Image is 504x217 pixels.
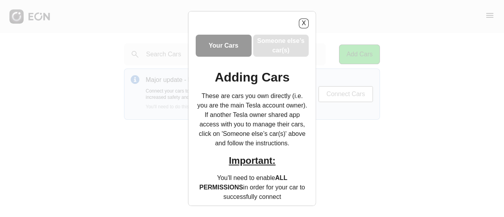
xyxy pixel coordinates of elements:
h3: Someone else’s car(s) [254,36,307,55]
button: X [299,19,309,28]
p: You'll need to enable in order for your car to successfully connect [196,173,309,202]
h3: Your Cars [209,41,238,50]
h1: Adding Cars [215,72,289,82]
b: ALL PERMISSIONS [199,174,287,191]
p: These are cars you own directly (i.e. you are the main Tesla account owner). If another Tesla own... [196,91,309,148]
h2: Important: [196,154,309,167]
